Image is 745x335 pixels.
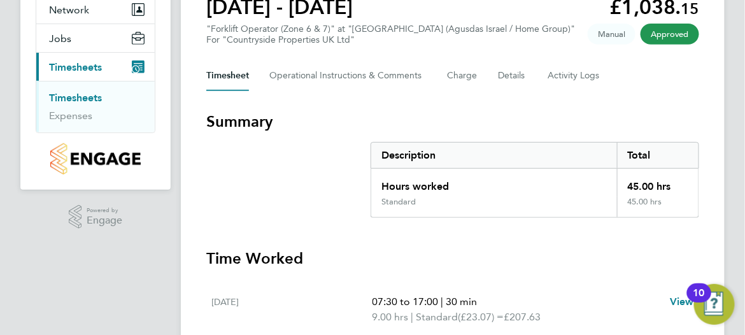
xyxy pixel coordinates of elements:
[694,284,735,325] button: Open Resource Center, 10 new notifications
[693,293,705,310] div: 10
[87,205,122,216] span: Powered by
[441,296,444,308] span: |
[87,215,122,226] span: Engage
[49,61,102,73] span: Timesheets
[458,311,504,323] span: (£23.07) =
[381,197,416,207] div: Standard
[670,296,694,308] span: View
[372,311,409,323] span: 9.00 hrs
[498,61,527,91] button: Details
[50,143,140,175] img: countryside-properties-logo-retina.png
[36,24,155,52] button: Jobs
[548,61,601,91] button: Activity Logs
[670,294,694,310] a: View
[206,34,575,45] div: For "Countryside Properties UK Ltd"
[416,310,458,325] span: Standard
[36,143,155,175] a: Go to home page
[49,32,71,45] span: Jobs
[641,24,699,45] span: This timesheet has been approved.
[206,111,699,132] h3: Summary
[617,169,699,197] div: 45.00 hrs
[211,294,372,325] div: [DATE]
[36,81,155,132] div: Timesheets
[617,197,699,217] div: 45.00 hrs
[206,248,699,269] h3: Time Worked
[206,61,249,91] button: Timesheet
[411,311,414,323] span: |
[269,61,427,91] button: Operational Instructions & Comments
[446,296,478,308] span: 30 min
[371,142,699,218] div: Summary
[617,143,699,168] div: Total
[49,110,92,122] a: Expenses
[49,92,102,104] a: Timesheets
[447,61,478,91] button: Charge
[372,296,439,308] span: 07:30 to 17:00
[36,53,155,81] button: Timesheets
[504,311,541,323] span: £207.63
[69,205,123,229] a: Powered byEngage
[49,4,89,16] span: Network
[588,24,635,45] span: This timesheet was manually created.
[371,169,617,197] div: Hours worked
[206,24,575,45] div: "Forklift Operator (Zone 6 & 7)" at "[GEOGRAPHIC_DATA] (Agusdas Israel / Home Group)"
[371,143,617,168] div: Description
